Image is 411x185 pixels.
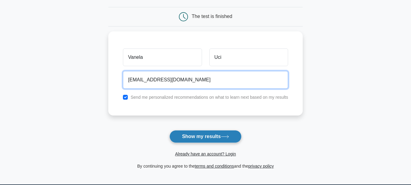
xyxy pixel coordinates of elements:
[175,151,236,156] a: Already have an account? Login
[209,48,288,66] input: Last name
[105,162,306,170] div: By continuing you agree to the and the
[169,130,241,143] button: Show my results
[248,164,274,169] a: privacy policy
[195,164,234,169] a: terms and conditions
[192,14,232,19] div: The test is finished
[123,48,202,66] input: First name
[123,71,288,89] input: Email
[131,95,288,100] label: Send me personalized recommendations on what to learn next based on my results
